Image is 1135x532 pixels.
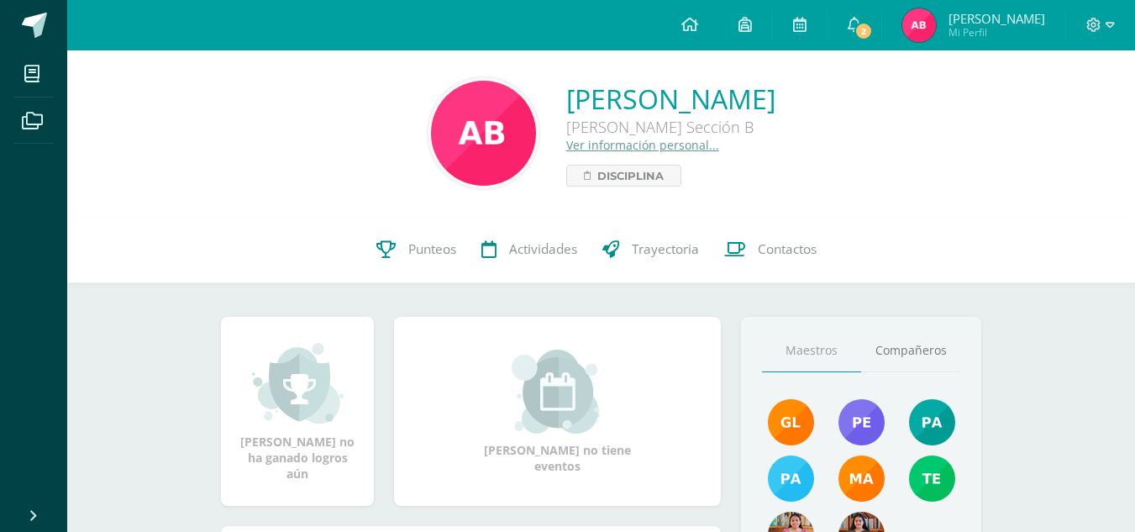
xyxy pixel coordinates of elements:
div: [PERSON_NAME] Sección B [566,117,775,137]
span: [PERSON_NAME] [948,10,1045,27]
a: Maestros [762,329,861,372]
div: [PERSON_NAME] no tiene eventos [474,350,642,474]
img: event_small.png [512,350,603,434]
img: f478d08ad3f1f0ce51b70bf43961b330.png [909,456,955,502]
img: 895b5ece1ed178905445368d61b5ce67.png [768,399,814,445]
a: Contactos [712,216,829,283]
span: Punteos [408,240,456,258]
span: Actividades [509,240,577,258]
img: 40c28ce654064086a0d3fb3093eec86e.png [909,399,955,445]
img: achievement_small.png [252,341,344,425]
img: 5d74535dd762abe7450f0bd679cb923c.png [431,81,536,186]
span: 2 [854,22,873,40]
span: Contactos [758,240,817,258]
a: Ver información personal... [566,137,719,153]
img: defd27c35b3b81fa13f74b54613cb6f6.png [902,8,936,42]
div: [PERSON_NAME] no ha ganado logros aún [238,341,357,482]
a: Punteos [364,216,469,283]
img: d0514ac6eaaedef5318872dd8b40be23.png [768,456,814,502]
a: Trayectoria [590,216,712,283]
span: Trayectoria [632,240,699,258]
a: [PERSON_NAME] [566,81,775,117]
a: Actividades [469,216,590,283]
a: Disciplina [566,165,681,187]
span: Mi Perfil [948,25,1045,40]
span: Disciplina [597,166,664,186]
a: Compañeros [861,329,960,372]
img: 560278503d4ca08c21e9c7cd40ba0529.png [838,456,885,502]
img: 901d3a81a60619ba26076f020600640f.png [838,399,885,445]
